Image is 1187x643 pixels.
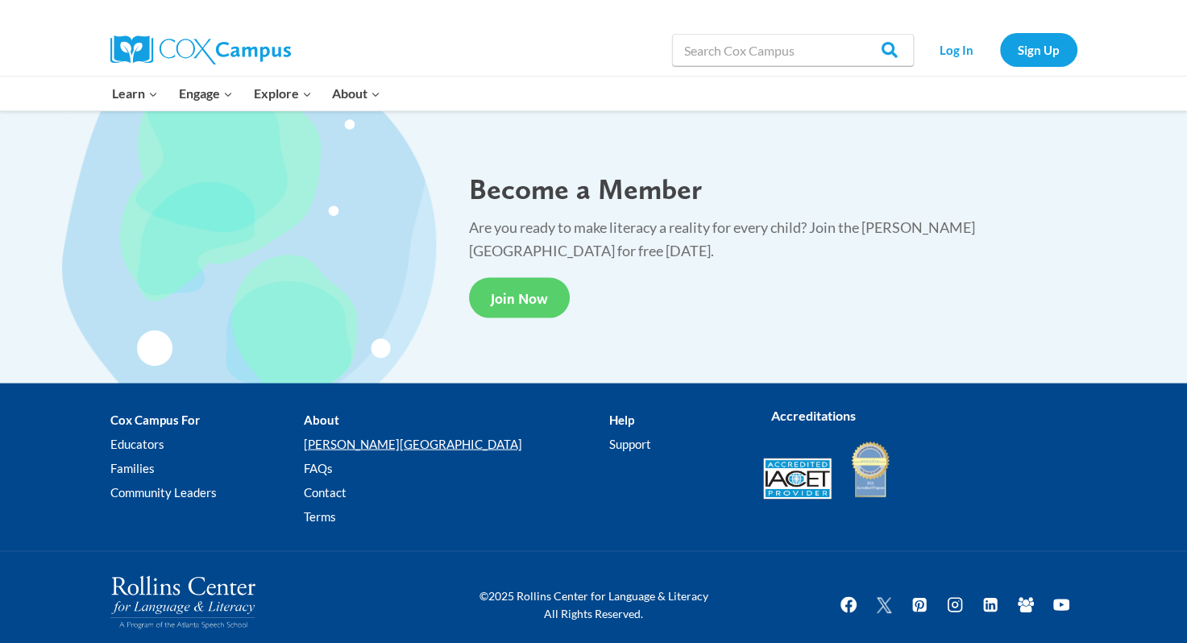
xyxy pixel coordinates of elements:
[1045,588,1077,620] a: YouTube
[168,77,243,110] button: Child menu of Engage
[243,77,322,110] button: Child menu of Explore
[609,431,738,455] a: Support
[903,588,936,620] a: Pinterest
[763,458,832,499] img: Accredited IACET® Provider
[868,588,900,620] a: Twitter
[304,431,609,455] a: [PERSON_NAME][GEOGRAPHIC_DATA]
[110,35,291,64] img: Cox Campus
[469,171,702,205] span: Become a Member
[304,455,609,479] a: FAQs
[110,479,304,504] a: Community Leaders
[110,575,255,628] img: Rollins Center for Language & Literacy - A Program of the Atlanta Speech School
[322,77,391,110] button: Child menu of About
[832,588,865,620] a: Facebook
[1000,33,1077,66] a: Sign Up
[469,277,570,317] a: Join Now
[922,33,992,66] a: Log In
[110,431,304,455] a: Educators
[974,588,1006,620] a: Linkedin
[469,215,1081,262] p: Are you ready to make literacy a reality for every child? Join the [PERSON_NAME][GEOGRAPHIC_DATA]...
[874,595,894,613] img: Twitter X icon white
[491,289,548,306] span: Join Now
[102,77,169,110] button: Child menu of Learn
[771,407,856,422] strong: Accreditations
[939,588,971,620] a: Instagram
[102,77,391,110] nav: Primary Navigation
[110,455,304,479] a: Families
[850,439,890,499] img: IDA Accredited
[304,504,609,528] a: Terms
[1010,588,1042,620] a: Facebook Group
[441,587,747,623] p: ©2025 Rollins Center for Language & Literacy All Rights Reserved.
[672,34,914,66] input: Search Cox Campus
[304,479,609,504] a: Contact
[922,33,1077,66] nav: Secondary Navigation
